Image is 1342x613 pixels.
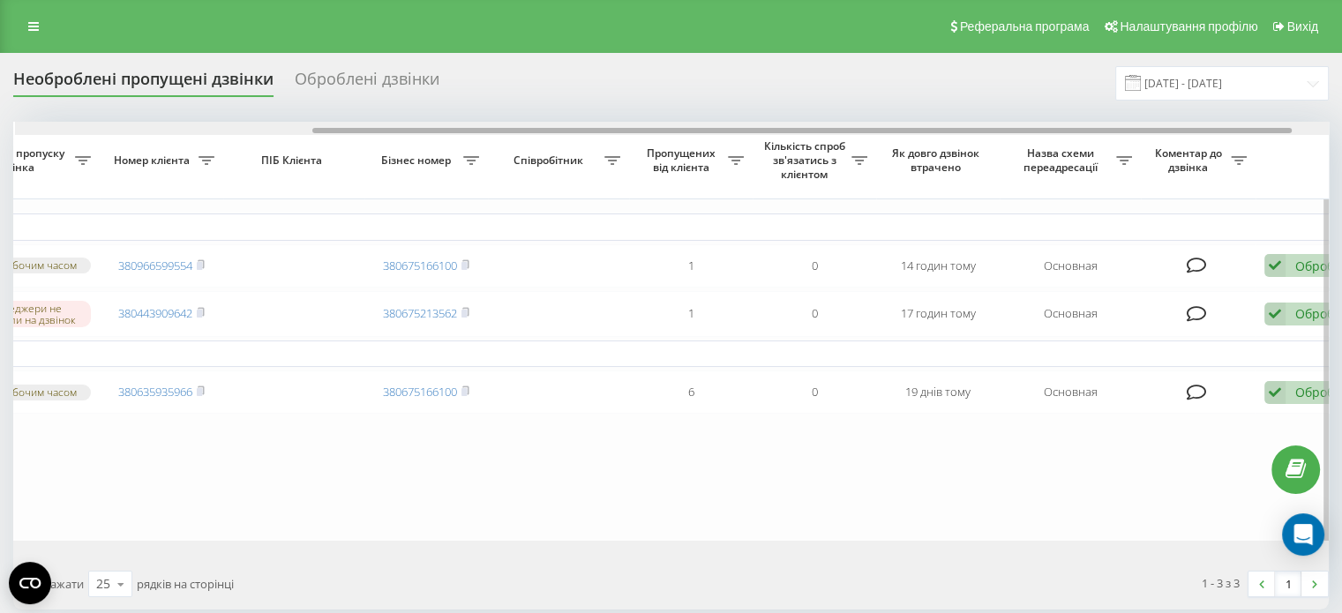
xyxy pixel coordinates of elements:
a: 380443909642 [118,305,192,321]
span: Налаштування профілю [1120,19,1257,34]
td: 0 [753,370,876,414]
td: 0 [753,244,876,288]
td: Основная [1000,244,1141,288]
span: Реферальна програма [960,19,1090,34]
span: ПІБ Клієнта [238,153,349,168]
td: Основная [1000,370,1141,414]
span: Кількість спроб зв'язатись з клієнтом [761,139,851,181]
span: Співробітник [497,153,604,168]
td: 17 годин тому [876,291,1000,338]
span: Бізнес номер [373,153,463,168]
span: рядків на сторінці [137,576,234,592]
div: 25 [96,575,110,593]
div: Оброблені дзвінки [295,70,439,97]
td: 14 годин тому [876,244,1000,288]
td: 1 [629,291,753,338]
span: Коментар до дзвінка [1150,146,1231,174]
span: Як довго дзвінок втрачено [890,146,986,174]
button: Open CMP widget [9,562,51,604]
span: Назва схеми переадресації [1008,146,1116,174]
td: 1 [629,244,753,288]
td: Основная [1000,291,1141,338]
a: 380675166100 [383,258,457,273]
a: 380675166100 [383,384,457,400]
td: 6 [629,370,753,414]
td: 0 [753,291,876,338]
td: 19 днів тому [876,370,1000,414]
span: Номер клієнта [109,153,199,168]
a: 380675213562 [383,305,457,321]
div: 1 - 3 з 3 [1202,574,1240,592]
div: Необроблені пропущені дзвінки [13,70,274,97]
a: 1 [1275,572,1301,596]
span: Пропущених від клієнта [638,146,728,174]
a: 380966599554 [118,258,192,273]
a: 380635935966 [118,384,192,400]
span: Вихід [1287,19,1318,34]
div: Open Intercom Messenger [1282,513,1324,556]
